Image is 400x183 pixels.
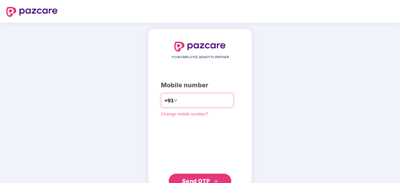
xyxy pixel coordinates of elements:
span: +91 [164,97,174,104]
div: Mobile number [161,80,239,90]
img: logo [6,7,58,17]
span: YOUR EMPLOYEE BENEFITS PARTNER [172,55,229,60]
img: logo [174,42,226,52]
a: Change mobile number? [161,111,208,116]
span: down [174,99,177,102]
